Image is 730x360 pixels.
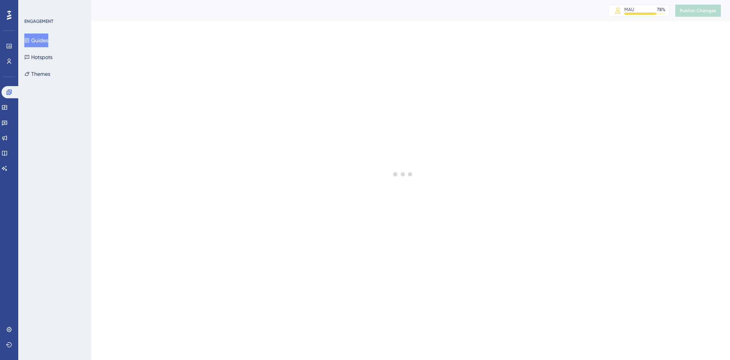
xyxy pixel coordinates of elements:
div: MAU [624,6,634,13]
button: Hotspots [24,50,52,64]
button: Guides [24,34,48,47]
div: 78 % [657,6,665,13]
button: Themes [24,67,50,81]
div: ENGAGEMENT [24,18,53,24]
button: Publish Changes [675,5,721,17]
span: Publish Changes [680,8,716,14]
